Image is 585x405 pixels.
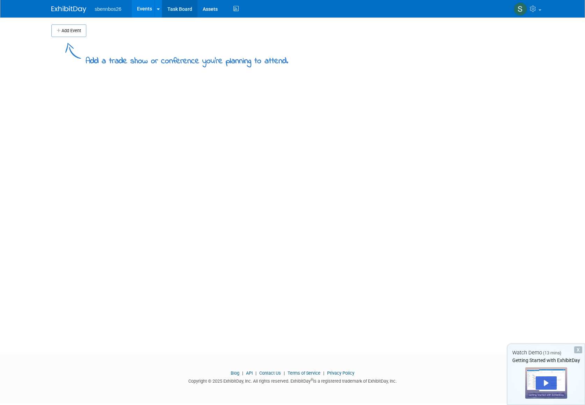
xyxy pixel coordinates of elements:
[311,378,313,382] sup: ®
[507,357,585,364] div: Getting Started with ExhibitDay
[246,370,253,376] a: API
[536,376,557,390] div: Play
[51,24,86,37] button: Add Event
[322,370,326,376] span: |
[327,370,354,376] a: Privacy Policy
[240,370,245,376] span: |
[231,370,239,376] a: Blog
[288,370,320,376] a: Terms of Service
[507,349,585,356] div: Watch Demo
[86,50,288,67] div: Add a trade show or conference you're planning to attend.
[51,6,86,13] img: ExhibitDay
[282,370,287,376] span: |
[543,351,561,355] span: (13 mins)
[514,2,527,16] img: S B
[574,346,582,353] div: Dismiss
[95,6,121,12] span: sbennbos26
[259,370,281,376] a: Contact Us
[254,370,258,376] span: |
